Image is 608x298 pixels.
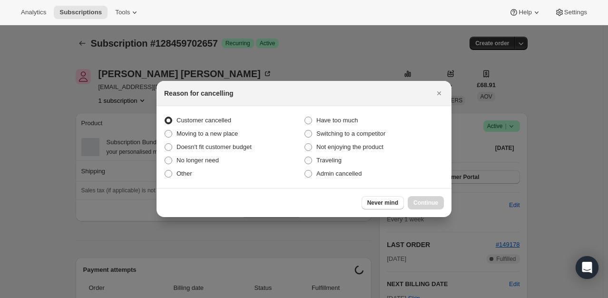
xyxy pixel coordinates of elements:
[59,9,102,16] span: Subscriptions
[109,6,145,19] button: Tools
[177,170,192,177] span: Other
[21,9,46,16] span: Analytics
[432,87,446,100] button: Close
[362,196,404,209] button: Never mind
[15,6,52,19] button: Analytics
[316,157,342,164] span: Traveling
[177,157,219,164] span: No longer need
[316,170,362,177] span: Admin cancelled
[576,256,598,279] div: Open Intercom Messenger
[564,9,587,16] span: Settings
[164,89,233,98] h2: Reason for cancelling
[519,9,531,16] span: Help
[54,6,108,19] button: Subscriptions
[177,143,252,150] span: Doesn't fit customer budget
[503,6,547,19] button: Help
[549,6,593,19] button: Settings
[367,199,398,207] span: Never mind
[316,117,358,124] span: Have too much
[316,143,383,150] span: Not enjoying the product
[177,117,231,124] span: Customer cancelled
[115,9,130,16] span: Tools
[177,130,238,137] span: Moving to a new place
[316,130,385,137] span: Switching to a competitor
